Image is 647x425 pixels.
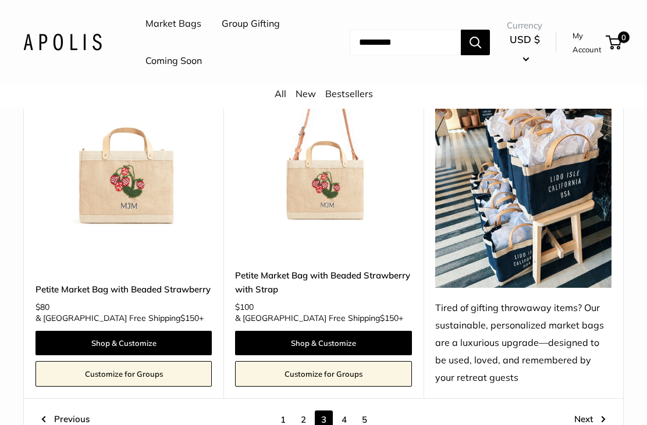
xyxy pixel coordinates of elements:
[573,29,602,58] a: My Account
[35,53,212,230] img: Petite Market Bag with Beaded Strawberry
[235,53,411,230] a: Petite Market Bag with Beaded Strawberry with StrapPetite Market Bag with Beaded Strawberry with ...
[235,331,411,356] a: Shop & Customize
[235,315,403,323] span: & [GEOGRAPHIC_DATA] Free Shipping +
[222,16,280,33] a: Group Gifting
[235,53,411,230] img: Petite Market Bag with Beaded Strawberry with Strap
[145,16,201,33] a: Market Bags
[180,313,199,324] span: $150
[435,300,612,387] div: Tired of gifting throwaway items? Our sustainable, personalized market bags are a luxurious upgra...
[35,302,49,313] span: $80
[35,53,212,230] a: Petite Market Bag with Beaded StrawberryPetite Market Bag with Beaded Strawberry
[510,34,540,46] span: USD $
[435,53,612,288] img: Tired of gifting throwaway items? Our sustainable, personalized market bags are a luxurious upgra...
[618,32,630,44] span: 0
[325,88,373,100] a: Bestsellers
[23,34,102,51] img: Apolis
[9,381,125,416] iframe: Sign Up via Text for Offers
[235,269,411,297] a: Petite Market Bag with Beaded Strawberry with Strap
[507,18,542,34] span: Currency
[275,88,286,100] a: All
[235,362,411,387] a: Customize for Groups
[461,30,490,56] button: Search
[35,331,212,356] a: Shop & Customize
[235,302,254,313] span: $100
[35,315,204,323] span: & [GEOGRAPHIC_DATA] Free Shipping +
[296,88,316,100] a: New
[507,31,542,68] button: USD $
[380,313,399,324] span: $150
[350,30,461,56] input: Search...
[35,283,212,297] a: Petite Market Bag with Beaded Strawberry
[607,36,621,50] a: 0
[145,53,202,70] a: Coming Soon
[35,362,212,387] a: Customize for Groups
